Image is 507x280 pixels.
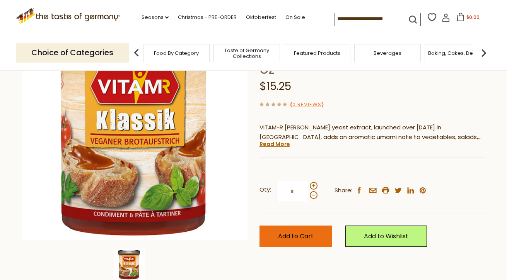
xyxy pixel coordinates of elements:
span: Share: [335,186,352,195]
a: Taste of Germany Collections [216,48,278,59]
span: ( ) [290,101,324,108]
a: Beverages [374,50,401,56]
p: VITAM-R [PERSON_NAME] yeast extract, launched over [DATE] in [GEOGRAPHIC_DATA], adds an aromatic ... [259,123,486,142]
p: Choice of Categories [16,43,129,62]
a: Christmas - PRE-ORDER [178,13,237,22]
img: Vitam-R Classic Yeast Extract, Plant-Based Savory Spread, 8.8 oz [114,249,145,280]
a: Seasons [142,13,169,22]
button: Add to Cart [259,226,332,247]
span: Add to Cart [278,232,314,241]
span: $0.00 [466,14,480,20]
a: 0 Reviews [292,101,321,109]
a: On Sale [285,13,305,22]
img: Vitam-R Classic Yeast Extract, Plant-Based Savory Spread, 8.8 oz [22,14,248,240]
span: $15.25 [259,79,291,94]
img: previous arrow [129,45,144,61]
a: Read More [259,140,290,148]
strong: Qty: [259,185,271,195]
a: Featured Products [294,50,340,56]
a: Oktoberfest [246,13,276,22]
a: Food By Category [154,50,199,56]
input: Qty: [277,181,308,202]
a: Add to Wishlist [345,226,427,247]
img: next arrow [476,45,492,61]
a: Baking, Cakes, Desserts [428,50,488,56]
button: $0.00 [452,13,485,24]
